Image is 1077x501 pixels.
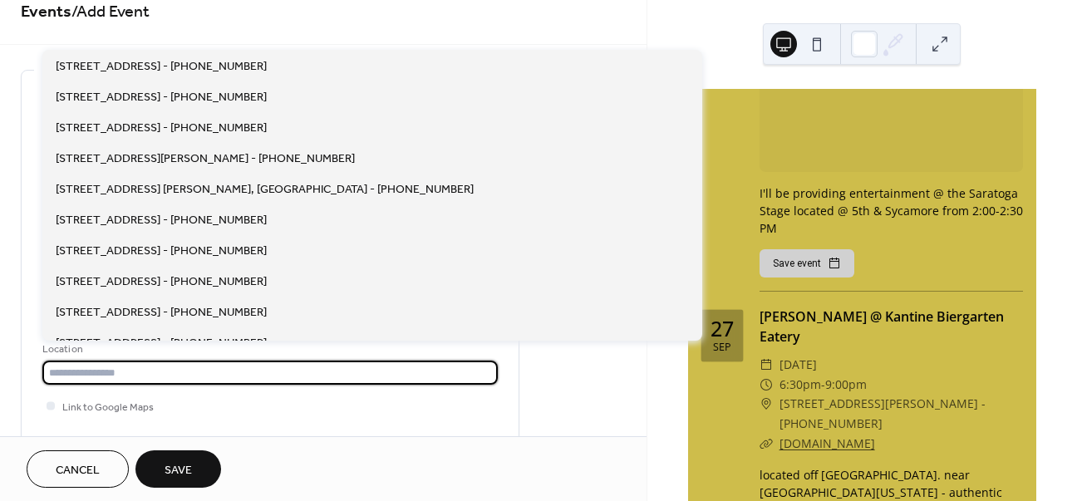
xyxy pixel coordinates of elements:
[825,375,867,395] span: 9:00pm
[779,375,821,395] span: 6:30pm
[779,394,1023,434] span: [STREET_ADDRESS][PERSON_NAME] - [PHONE_NUMBER]
[56,273,267,291] span: [STREET_ADDRESS] - [PHONE_NUMBER]
[760,184,1023,237] div: I'll be providing entertainment @ the Saratoga Stage located @ 5th & Sycamore from 2:00-2:30 PM
[760,307,1004,346] a: [PERSON_NAME] @ Kantine Biergarten Eatery
[42,341,494,358] div: Location
[760,375,773,395] div: ​
[135,450,221,488] button: Save
[42,435,167,452] div: Event color
[821,375,825,395] span: -
[56,212,267,229] span: [STREET_ADDRESS] - [PHONE_NUMBER]
[760,355,773,375] div: ​
[56,462,100,479] span: Cancel
[56,181,474,199] span: [STREET_ADDRESS] [PERSON_NAME], [GEOGRAPHIC_DATA] - [PHONE_NUMBER]
[56,243,267,260] span: [STREET_ADDRESS] - [PHONE_NUMBER]
[62,399,154,416] span: Link to Google Maps
[27,450,129,488] button: Cancel
[779,435,875,451] a: [DOMAIN_NAME]
[56,304,267,322] span: [STREET_ADDRESS] - [PHONE_NUMBER]
[56,150,355,168] span: [STREET_ADDRESS][PERSON_NAME] - [PHONE_NUMBER]
[56,120,267,137] span: [STREET_ADDRESS] - [PHONE_NUMBER]
[760,434,773,454] div: ​
[760,249,854,278] button: Save event
[711,318,734,339] div: 27
[779,355,817,375] span: [DATE]
[56,89,267,106] span: [STREET_ADDRESS] - [PHONE_NUMBER]
[713,342,731,353] div: Sep
[165,462,192,479] span: Save
[760,394,773,414] div: ​
[56,335,267,352] span: [STREET_ADDRESS] - [PHONE_NUMBER]
[56,58,267,76] span: [STREET_ADDRESS] - [PHONE_NUMBER]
